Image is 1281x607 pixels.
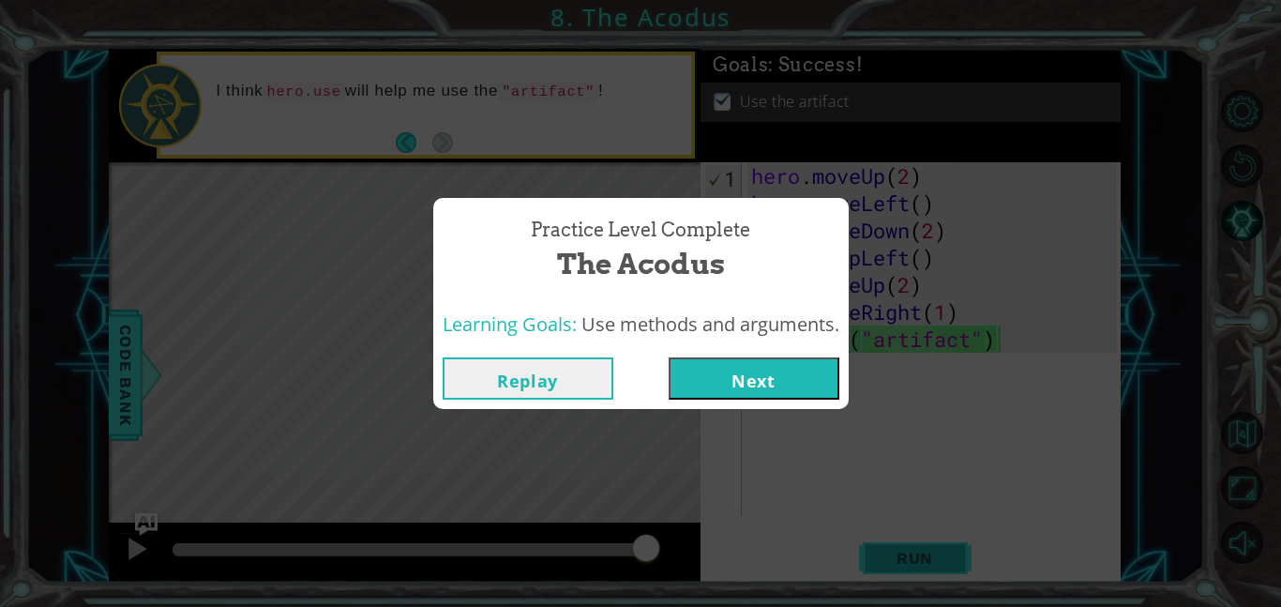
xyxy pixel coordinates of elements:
span: Use methods and arguments. [581,311,839,337]
button: Replay [443,357,613,400]
span: Learning Goals: [443,311,577,337]
span: Practice Level Complete [531,217,750,244]
button: Next [669,357,839,400]
span: The Acodus [557,244,725,284]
